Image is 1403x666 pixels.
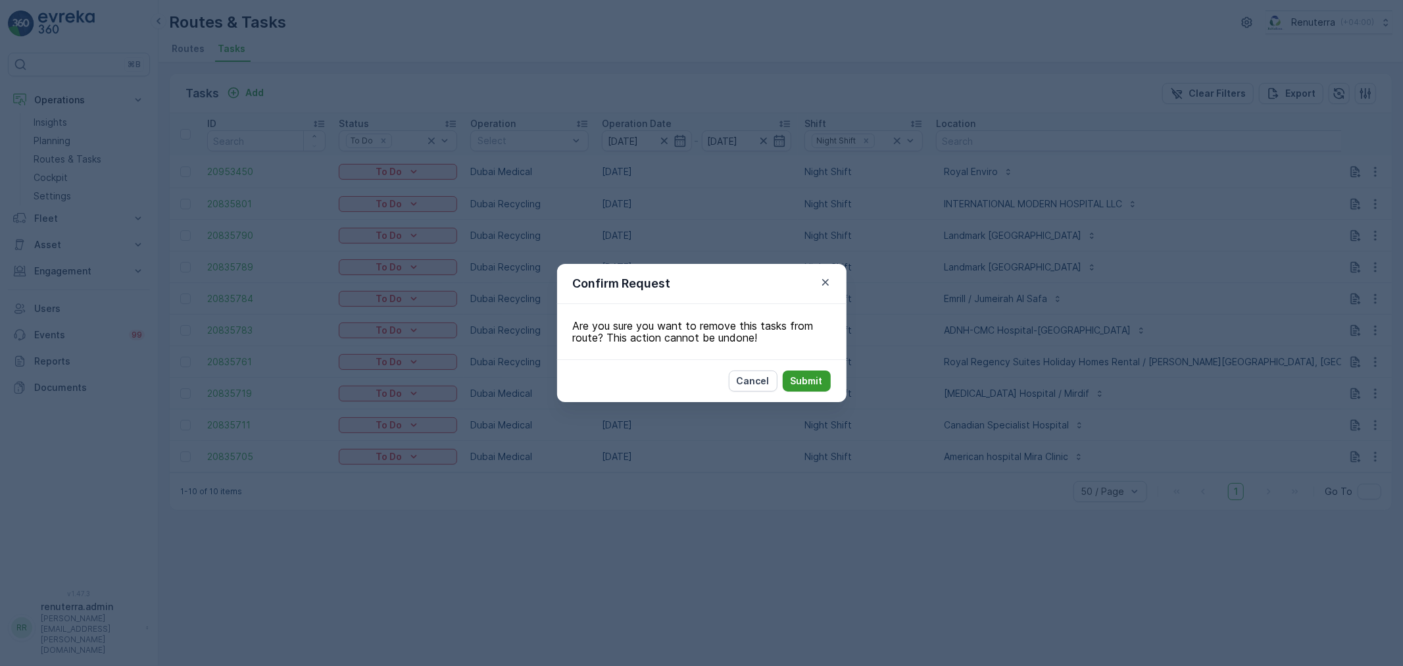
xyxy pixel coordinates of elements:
div: Are you sure you want to remove this tasks from route? This action cannot be undone! [557,304,847,359]
button: Cancel [729,371,777,392]
p: Submit [791,374,823,388]
button: Submit [783,371,831,392]
p: Cancel [737,374,770,388]
p: Confirm Request [573,274,671,293]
